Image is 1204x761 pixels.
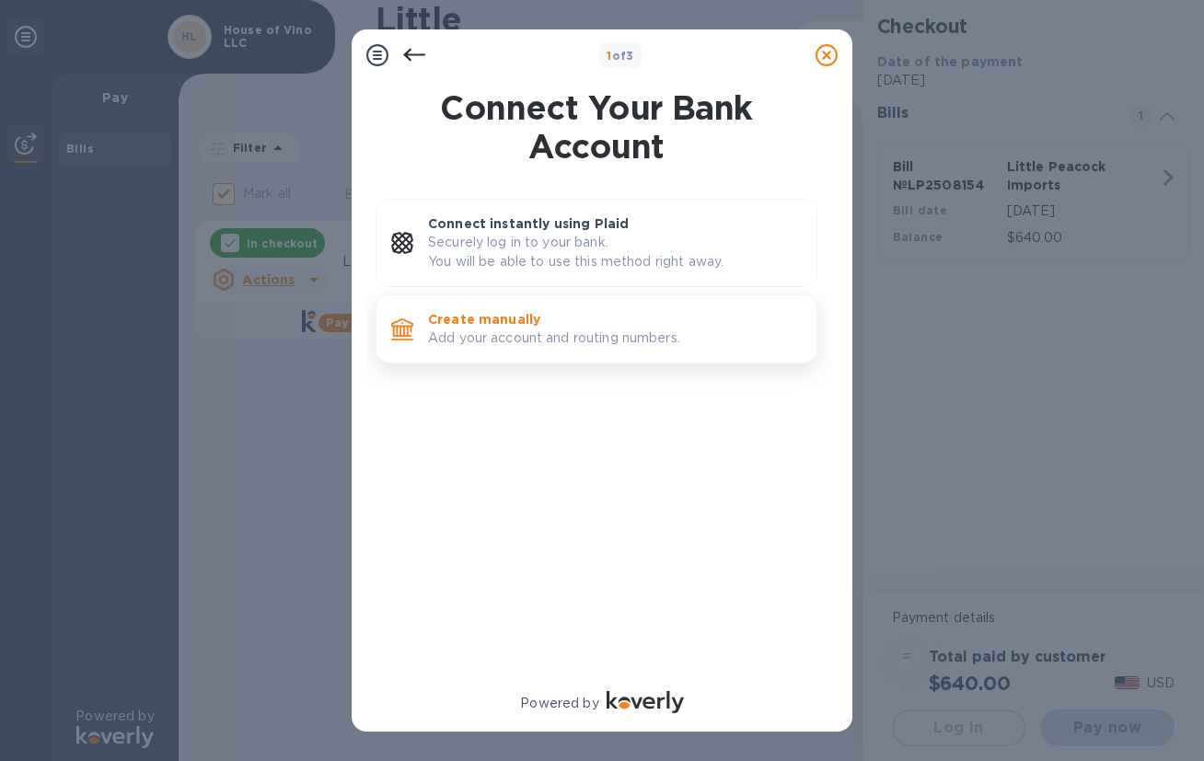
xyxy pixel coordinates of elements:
[428,310,802,329] p: Create manually
[607,691,684,713] img: Logo
[607,49,611,63] span: 1
[428,214,802,233] p: Connect instantly using Plaid
[368,88,825,166] h1: Connect Your Bank Account
[428,329,802,348] p: Add your account and routing numbers.
[520,694,598,713] p: Powered by
[607,49,634,63] b: of 3
[428,233,802,271] p: Securely log in to your bank. You will be able to use this method right away.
